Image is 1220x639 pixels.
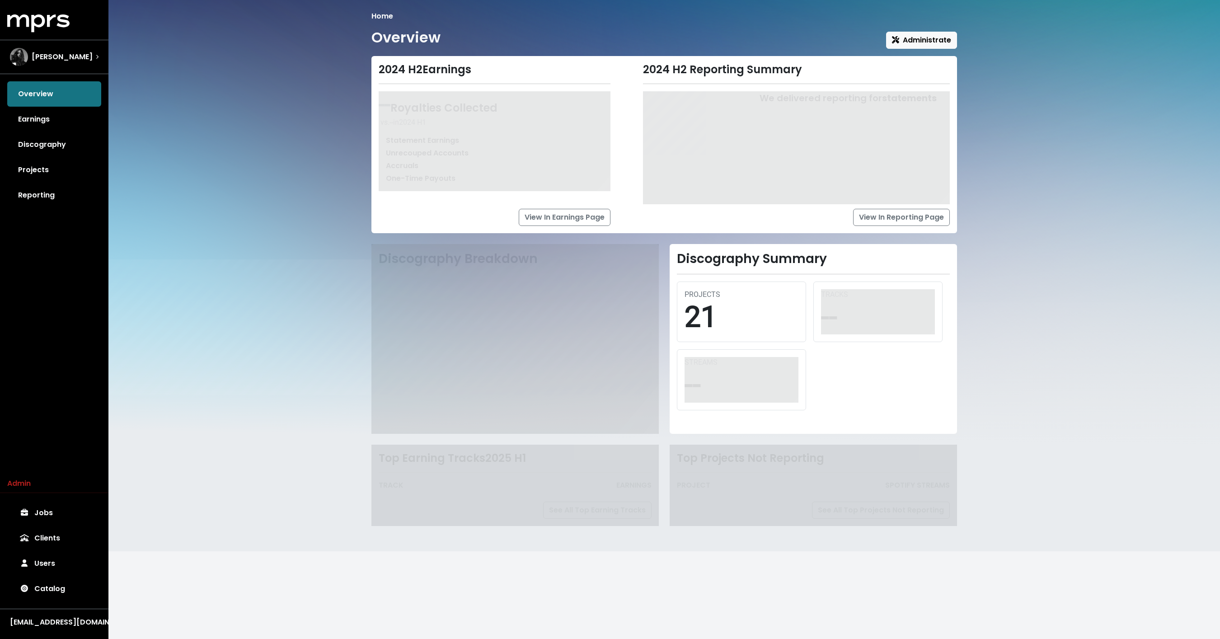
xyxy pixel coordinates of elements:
a: View In Reporting Page [853,209,950,226]
div: PROJECTS [685,289,798,300]
a: Projects [7,157,101,183]
a: Clients [7,526,101,551]
a: View In Earnings Page [519,209,610,226]
a: mprs logo [7,18,70,28]
img: The selected account / producer [10,48,28,66]
a: Earnings [7,107,101,132]
button: Administrate [886,32,957,49]
a: Discography [7,132,101,157]
a: Reporting [7,183,101,208]
a: Catalog [7,576,101,601]
h1: Overview [371,29,441,46]
div: [EMAIL_ADDRESS][DOMAIN_NAME] [10,617,99,628]
div: 2024 H2 Earnings [379,63,610,76]
div: 21 [685,300,798,335]
li: Home [371,11,393,22]
a: Jobs [7,500,101,526]
h2: Discography Summary [677,251,950,267]
nav: breadcrumb [371,11,957,22]
span: Administrate [892,35,951,45]
span: [PERSON_NAME] [32,52,93,62]
button: [EMAIL_ADDRESS][DOMAIN_NAME] [7,616,101,628]
div: 2024 H2 Reporting Summary [643,63,950,76]
a: Users [7,551,101,576]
